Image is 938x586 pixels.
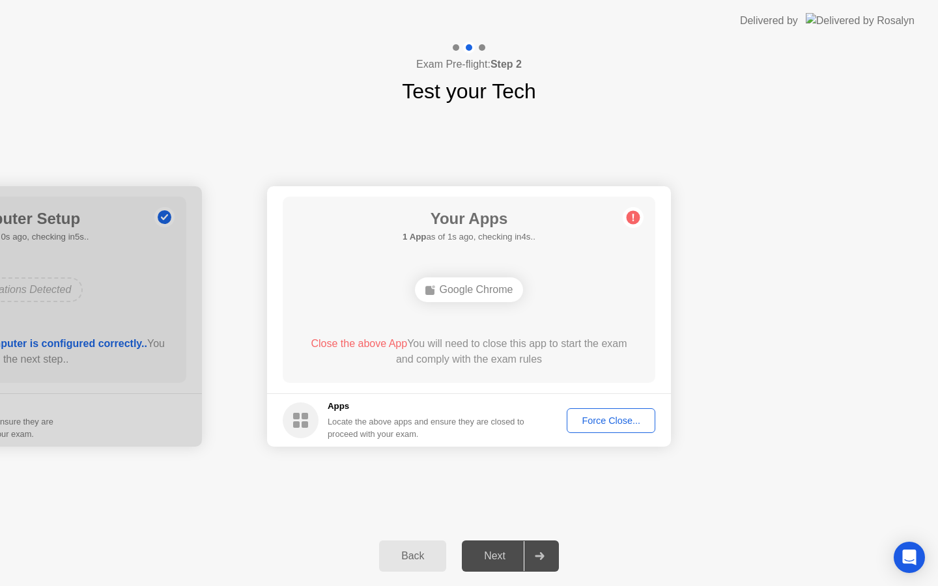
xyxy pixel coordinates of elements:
[403,232,426,242] b: 1 App
[302,336,637,367] div: You will need to close this app to start the exam and comply with the exam rules
[415,277,524,302] div: Google Chrome
[379,540,446,572] button: Back
[311,338,407,349] span: Close the above App
[383,550,442,562] div: Back
[416,57,522,72] h4: Exam Pre-flight:
[466,550,524,562] div: Next
[328,400,525,413] h5: Apps
[403,230,535,244] h5: as of 1s ago, checking in4s..
[571,415,651,426] div: Force Close...
[806,13,915,28] img: Delivered by Rosalyn
[567,408,655,433] button: Force Close...
[402,76,536,107] h1: Test your Tech
[894,542,925,573] div: Open Intercom Messenger
[740,13,798,29] div: Delivered by
[462,540,559,572] button: Next
[490,59,522,70] b: Step 2
[328,415,525,440] div: Locate the above apps and ensure they are closed to proceed with your exam.
[403,207,535,230] h1: Your Apps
